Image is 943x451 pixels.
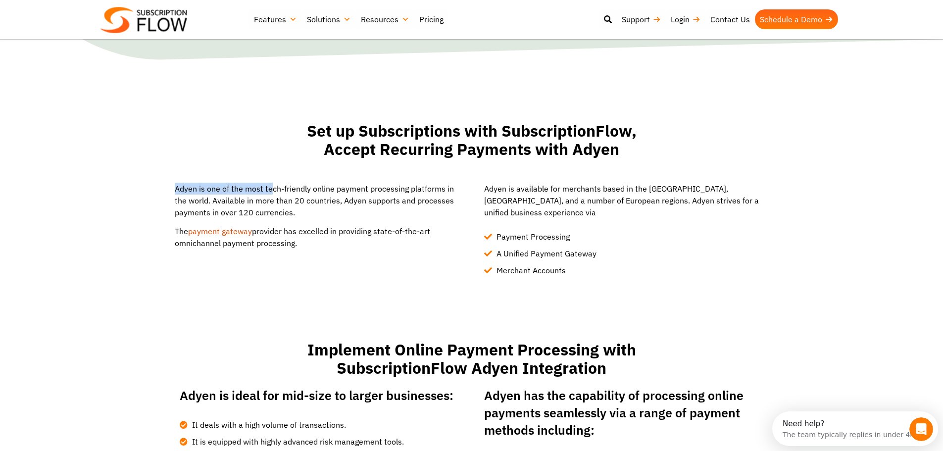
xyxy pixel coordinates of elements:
[298,341,645,377] h2: Implement Online Payment Processing with SubscriptionFlow Adyen Integration
[705,9,755,29] a: Contact Us
[755,9,838,29] a: Schedule a Demo
[303,122,640,158] h2: Set up Subscriptions with SubscriptionFlow, Accept Recurring Payments with Adyen
[484,183,769,218] p: Adyen is available for merchants based in the [GEOGRAPHIC_DATA], [GEOGRAPHIC_DATA], and a number ...
[302,9,356,29] a: Solutions
[190,419,346,431] span: It deals with a high volume of transactions.
[356,9,414,29] a: Resources
[180,387,459,404] h3: Adyen is ideal for mid-size to larger businesses:
[772,411,938,446] iframe: Intercom live chat discovery launcher
[188,227,252,237] a: payment gateway
[175,226,459,250] p: The provider has excelled in providing state-of-the-art omnichannel payment processing.
[4,4,174,31] div: Open Intercom Messenger
[10,16,145,27] div: The team typically replies in under 4m
[249,9,302,29] a: Features
[666,9,705,29] a: Login
[484,387,764,439] h3: Adyen has the capability of processing online payments seamlessly via a range of payment methods ...
[175,183,459,218] p: Adyen is one of the most tech-friendly online payment processing platforms in the world. Availabl...
[100,7,187,33] img: Subscriptionflow
[190,436,404,448] span: It is equipped with highly advanced risk management tools.
[617,9,666,29] a: Support
[494,231,570,243] span: Payment Processing
[909,417,933,441] iframe: Intercom live chat
[494,264,566,276] span: Merchant Accounts
[494,248,596,259] span: A Unified Payment Gateway
[414,9,448,29] a: Pricing
[10,8,145,16] div: Need help?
